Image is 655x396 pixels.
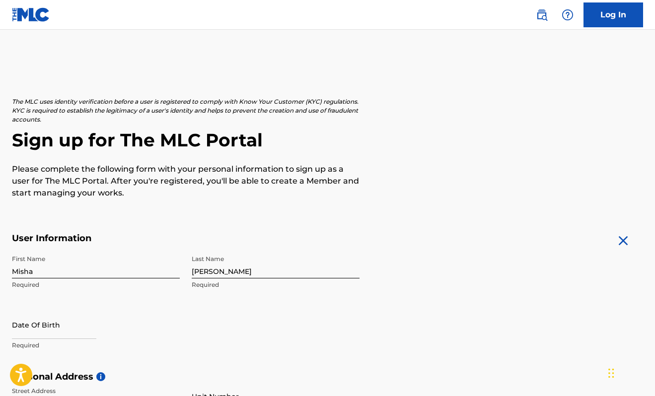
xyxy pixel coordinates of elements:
img: help [562,9,574,21]
img: search [536,9,548,21]
span: i [96,372,105,381]
h5: Personal Address [12,371,643,383]
h5: User Information [12,233,360,244]
p: Required [12,280,180,289]
iframe: Chat Widget [605,348,655,396]
div: Drag [608,358,614,388]
img: MLC Logo [12,7,50,22]
p: Required [12,341,180,350]
p: The MLC uses identity verification before a user is registered to comply with Know Your Customer ... [12,97,360,124]
p: Please complete the following form with your personal information to sign up as a user for The ML... [12,163,360,199]
a: Public Search [532,5,552,25]
div: Help [558,5,578,25]
a: Log In [583,2,643,27]
img: close [615,233,631,249]
h2: Sign up for The MLC Portal [12,129,643,151]
p: Required [192,280,360,289]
